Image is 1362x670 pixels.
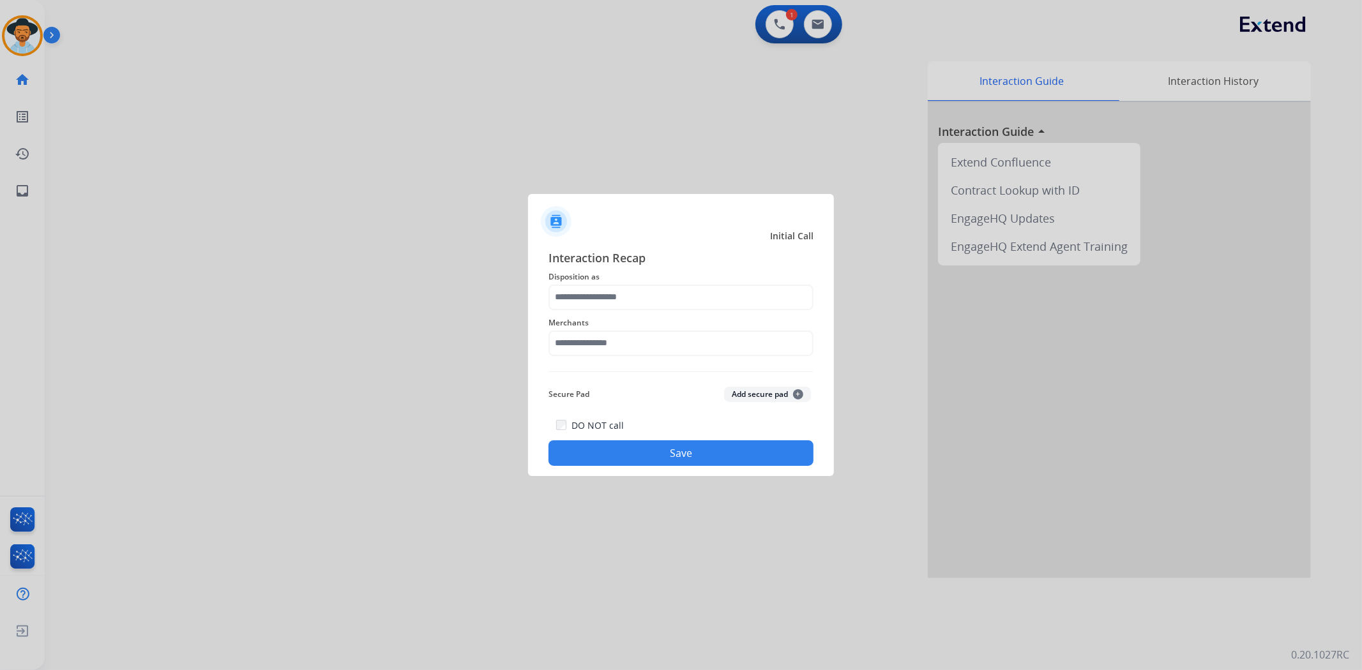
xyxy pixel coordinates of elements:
[571,419,624,432] label: DO NOT call
[724,387,811,402] button: Add secure pad+
[1291,647,1349,662] p: 0.20.1027RC
[549,440,813,466] button: Save
[770,230,813,242] span: Initial Call
[549,315,813,331] span: Merchants
[549,249,813,269] span: Interaction Recap
[541,206,571,237] img: contactIcon
[549,269,813,285] span: Disposition as
[549,387,589,402] span: Secure Pad
[793,389,803,399] span: +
